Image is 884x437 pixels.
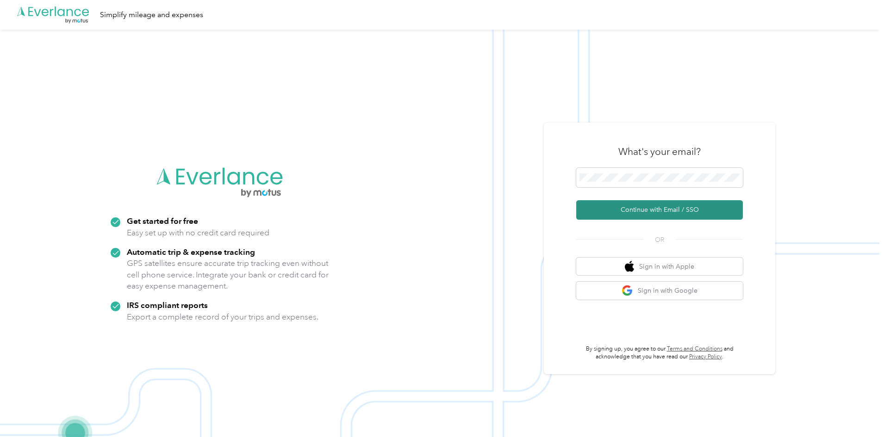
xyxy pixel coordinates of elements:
[127,247,255,257] strong: Automatic trip & expense tracking
[625,261,634,272] img: apple logo
[127,311,318,323] p: Export a complete record of your trips and expenses.
[100,9,203,21] div: Simplify mileage and expenses
[576,258,743,276] button: apple logoSign in with Apple
[576,345,743,361] p: By signing up, you agree to our and acknowledge that you have read our .
[622,285,633,296] img: google logo
[576,200,743,220] button: Continue with Email / SSO
[689,353,722,360] a: Privacy Policy
[576,282,743,300] button: google logoSign in with Google
[127,216,198,226] strong: Get started for free
[618,145,701,158] h3: What's your email?
[127,258,329,292] p: GPS satellites ensure accurate trip tracking even without cell phone service. Integrate your bank...
[643,235,676,245] span: OR
[127,227,269,239] p: Easy set up with no credit card required
[667,345,722,352] a: Terms and Conditions
[127,300,208,310] strong: IRS compliant reports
